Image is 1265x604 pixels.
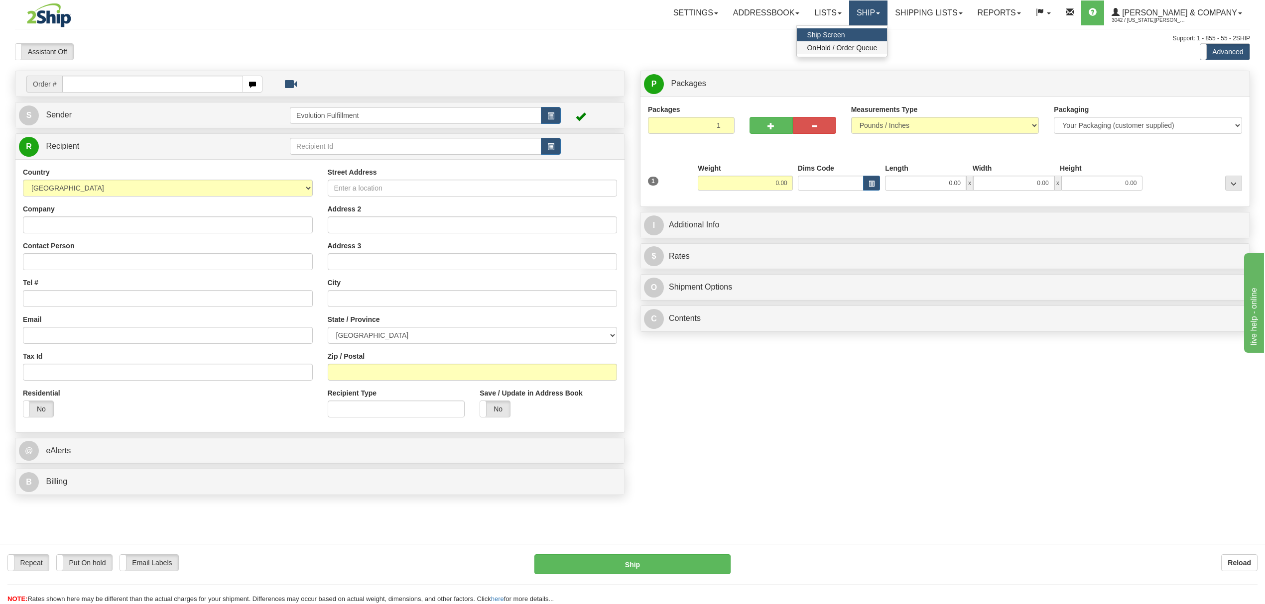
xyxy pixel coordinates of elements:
label: Company [23,204,55,214]
label: Assistant Off [15,44,73,60]
span: R [19,137,39,157]
span: C [644,309,664,329]
span: Packages [671,79,706,88]
label: City [328,278,341,288]
label: Address 2 [328,204,362,214]
a: Ship Screen [797,28,887,41]
a: Addressbook [726,0,807,25]
a: here [491,595,504,603]
span: P [644,74,664,94]
label: Packaging [1054,104,1089,114]
label: Repeat [8,555,49,571]
div: Support: 1 - 855 - 55 - 2SHIP [15,34,1250,43]
div: live help - online [7,6,92,18]
a: B Billing [19,472,621,492]
a: Settings [666,0,726,25]
label: Dims Code [798,163,834,173]
label: Put On hold [57,555,112,571]
input: Recipient Id [290,138,541,155]
label: Advanced [1200,44,1250,60]
label: Street Address [328,167,377,177]
span: NOTE: [7,595,27,603]
span: 3042 / [US_STATE][PERSON_NAME] [1112,15,1186,25]
label: No [23,401,53,417]
span: S [19,105,39,125]
label: Tax Id [23,351,42,361]
label: Contact Person [23,241,74,251]
input: Sender Id [290,107,541,124]
label: Email [23,314,41,324]
a: Reports [970,0,1028,25]
label: State / Province [328,314,380,324]
input: Enter a location [328,180,618,197]
a: OShipment Options [644,277,1246,298]
iframe: chat widget [1242,251,1264,353]
button: Reload [1221,554,1258,571]
label: Weight [698,163,721,173]
label: No [480,401,510,417]
span: 1 [648,177,658,186]
label: Save / Update in Address Book [480,388,582,398]
a: S Sender [19,105,290,125]
span: @ [19,441,39,461]
label: Email Labels [120,555,178,571]
a: $Rates [644,246,1246,267]
span: Order # [26,76,62,93]
span: Sender [46,110,72,119]
span: $ [644,246,664,266]
span: eAlerts [46,446,71,455]
label: Address 3 [328,241,362,251]
span: OnHold / Order Queue [807,44,877,52]
a: Shipping lists [887,0,970,25]
label: Residential [23,388,60,398]
span: Recipient [46,142,79,150]
span: x [966,176,973,191]
a: R Recipient [19,136,260,157]
button: Ship [534,554,730,574]
a: @ eAlerts [19,441,621,461]
a: P Packages [644,74,1246,94]
label: Measurements Type [851,104,918,114]
span: Ship Screen [807,31,845,39]
label: Packages [648,104,680,114]
label: Width [973,163,992,173]
a: Ship [849,0,887,25]
img: logo3042.jpg [15,2,83,28]
span: x [1054,176,1061,191]
a: CContents [644,308,1246,329]
label: Height [1060,163,1082,173]
span: I [644,215,664,235]
span: O [644,278,664,298]
label: Country [23,167,50,177]
div: ... [1225,176,1242,191]
label: Length [885,163,908,173]
label: Tel # [23,278,38,288]
b: Reload [1228,559,1251,567]
label: Recipient Type [328,388,377,398]
span: Billing [46,477,67,486]
a: OnHold / Order Queue [797,41,887,54]
a: Lists [807,0,849,25]
span: B [19,472,39,492]
span: [PERSON_NAME] & Company [1120,8,1237,17]
a: [PERSON_NAME] & Company 3042 / [US_STATE][PERSON_NAME] [1104,0,1250,25]
label: Zip / Postal [328,351,365,361]
a: IAdditional Info [644,215,1246,235]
